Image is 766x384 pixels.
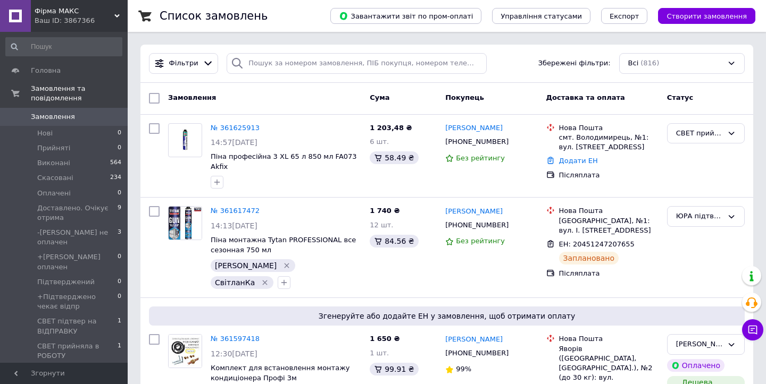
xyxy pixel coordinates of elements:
button: Чат з покупцем [742,319,763,340]
span: Збережені фільтри: [538,58,611,69]
a: № 361625913 [211,124,260,132]
span: Нові [37,129,53,138]
span: Фірма МАКС [35,6,114,16]
span: Створити замовлення [667,12,747,20]
a: Фото товару [168,206,202,240]
span: Згенеруйте або додайте ЕН у замовлення, щоб отримати оплату [153,311,740,321]
span: 1 740 ₴ [370,207,399,215]
span: Оплачені [37,189,71,198]
span: Прийняті [37,143,70,153]
span: 9 [118,203,121,223]
span: Замовлення [168,93,216,101]
span: Замовлення [31,112,75,122]
span: Завантажити звіт по пром-оплаті [339,11,473,21]
a: Комплект для встановлення монтажу кондиціонера Профі 3м [211,364,350,382]
div: [GEOGRAPHIC_DATA], №1: вул. І. [STREET_ADDRESS] [559,216,659,235]
span: 12 шт. [370,221,393,229]
span: 1 [118,342,121,361]
span: Доставка та оплата [546,93,625,101]
span: (816) [640,59,659,67]
input: Пошук за номером замовлення, ПІБ покупця, номером телефону, Email, номером накладної [227,53,487,74]
span: 99% [456,365,471,373]
img: Фото товару [169,335,202,368]
div: 84.56 ₴ [370,235,418,248]
span: 0 [118,277,121,287]
a: Додати ЕН [559,157,598,165]
span: +Підтверджено чекає відпр [37,292,118,311]
span: 234 [110,173,121,183]
div: Оплачено [667,359,725,372]
span: 1 [118,317,121,336]
span: 564 [110,158,121,168]
img: Фото товару [169,129,202,151]
span: 0 [118,129,121,138]
span: 6 шт. [370,138,389,146]
span: 1 650 ₴ [370,335,399,343]
span: Фільтри [169,58,198,69]
a: № 361597418 [211,335,260,343]
a: Створити замовлення [647,12,755,20]
div: [PHONE_NUMBER] [443,218,511,232]
span: Покупець [445,93,484,101]
svg: Видалити мітку [282,261,291,270]
span: Без рейтингу [456,154,505,162]
span: Підтверджений [37,277,95,287]
div: [PHONE_NUMBER] [443,346,511,360]
span: Без рейтингу [456,237,505,245]
span: 0 [118,143,121,153]
a: Фото товару [168,334,202,368]
span: 14:57[DATE] [211,138,257,147]
span: СвітланКа [215,278,255,287]
a: [PERSON_NAME] [445,335,503,345]
span: Управління статусами [501,12,582,20]
span: 14:13[DATE] [211,221,257,230]
a: Фото товару [168,123,202,157]
span: ЕН: 20451247207655 [559,240,635,248]
button: Завантажити звіт по пром-оплаті [330,8,481,24]
span: Cума [370,93,389,101]
div: ЮРА підтвер на ВІДПРАВКУ [676,211,723,222]
span: СВЕТ підтвер на ВІДПРАВКУ [37,317,118,336]
span: Виконані [37,158,70,168]
h1: Список замовлень [160,10,268,22]
div: ЮРА Прийняв в Роботу [676,339,723,350]
span: Всі [628,58,639,69]
a: [PERSON_NAME] [445,123,503,133]
div: Нова Пошта [559,123,659,133]
div: смт. Володимирець, №1: вул. [STREET_ADDRESS] [559,133,659,152]
div: Заплановано [559,252,619,264]
a: Піна монтажна Tytan PROFESSIONAL все сезонная 750 мл [211,236,356,254]
span: 1 шт. [370,349,389,357]
span: Замовлення та повідомлення [31,84,128,103]
svg: Видалити мітку [261,278,269,287]
a: [PERSON_NAME] [445,207,503,217]
span: 0 [118,292,121,311]
span: [PERSON_NAME] [215,261,277,270]
button: Експорт [601,8,648,24]
div: Ваш ID: 3867366 [35,16,128,25]
a: Піна професійна 3 XL 65 л 850 мл FA073 Akfix [211,152,357,170]
span: 12:30[DATE] [211,349,257,358]
span: 0 [118,189,121,198]
button: Створити замовлення [658,8,755,24]
span: Головна [31,66,61,75]
span: СВЕТ прийняла в РОБОТУ [37,342,118,361]
span: 0 [118,252,121,271]
div: Нова Пошта [559,334,659,344]
div: Післяплата [559,269,659,278]
a: № 361617472 [211,207,260,215]
input: Пошук [5,37,122,56]
span: Доставлено. Очікує отрима [37,203,118,223]
div: Післяплата [559,170,659,180]
span: -[PERSON_NAME] не оплачен [37,228,118,247]
span: 3 [118,228,121,247]
span: +[PERSON_NAME] оплачен [37,252,118,271]
div: СВЕТ прийняла в РОБОТУ [676,128,723,139]
img: Фото товару [169,207,202,240]
div: 99.91 ₴ [370,363,418,376]
button: Управління статусами [492,8,590,24]
div: 58.49 ₴ [370,151,418,164]
div: [PHONE_NUMBER] [443,135,511,149]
